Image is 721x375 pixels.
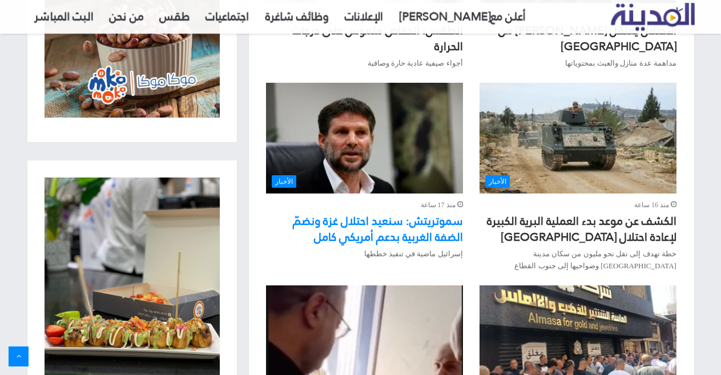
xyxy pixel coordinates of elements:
[480,248,676,272] p: خطة تهدف إلى نقل نحو مليون من سكان مدينة [GEOGRAPHIC_DATA] وضواحيها إلى جنوب القطاع
[266,83,462,193] img: صورة سموتريتش: سنعيد احتلال غزة ونضمّ الضفة الغربية بدعم أمريكي كامل
[634,199,676,211] span: منذ 16 ساعة
[272,175,296,188] span: الأخبار
[498,19,676,57] a: الاحتلال يعتقل [PERSON_NAME] من [GEOGRAPHIC_DATA]
[480,83,676,193] img: صورة الكشف عن موعد بدء العملية البرية الكبيرة لإعادة احتلال قطاع غزة
[611,3,695,31] img: تلفزيون المدينة
[293,210,463,248] a: سموتريتش: سنعيد احتلال غزة ونضمّ الضفة الغربية بدعم أمريكي كامل
[266,57,462,69] p: أجواء صيفية عادية حارة وصافية
[480,57,676,69] p: مداهمة عدة منازل والعبث بمحتوياتها
[292,19,463,57] a: الطقس: انخفاض ملموس على درجات الحرارة
[266,248,462,260] p: إسرائيل ماضية في تنفيذ خططها
[487,210,676,248] a: الكشف عن موعد بدء العملية البرية الكبيرة لإعادة احتلال [GEOGRAPHIC_DATA]
[485,175,510,188] span: الأخبار
[480,83,676,193] a: الكشف عن موعد بدء العملية البرية الكبيرة لإعادة احتلال قطاع غزة
[266,83,462,193] a: سموتريتش: سنعيد احتلال غزة ونضمّ الضفة الغربية بدعم أمريكي كامل
[421,199,463,211] span: منذ 17 ساعة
